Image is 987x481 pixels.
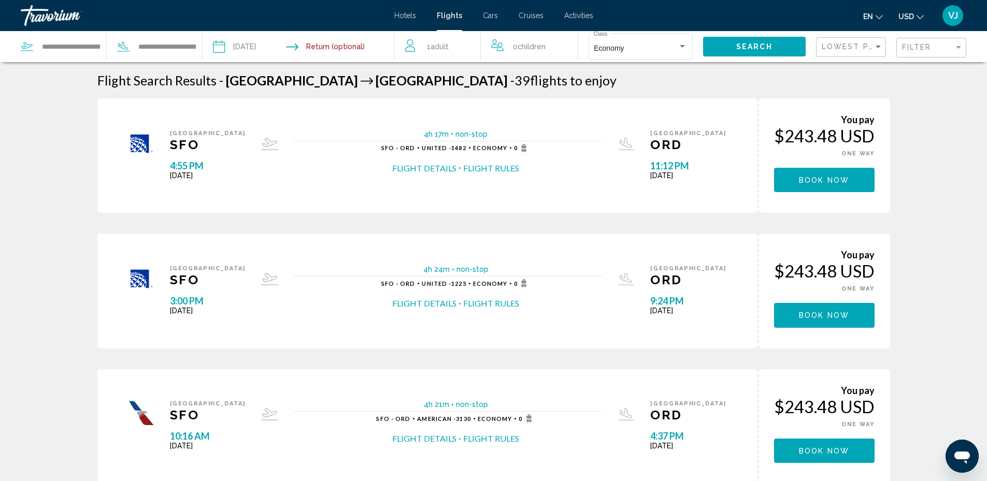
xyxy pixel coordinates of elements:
[514,144,530,152] span: 0
[424,130,449,138] span: 4h 17m
[463,163,519,174] button: Flight Rules
[650,407,726,422] span: ORD
[392,298,456,309] button: Flight Details
[170,265,246,272] span: [GEOGRAPHIC_DATA]
[650,400,726,407] span: [GEOGRAPHIC_DATA]
[394,11,416,20] a: Hotels
[774,125,875,146] div: $243.48 USD
[898,9,924,24] button: Change currency
[431,42,449,51] span: Adult
[423,265,450,273] span: 4h 24m
[822,42,889,51] span: Lowest Price
[170,295,246,307] span: 3:00 PM
[170,130,246,137] span: [GEOGRAPHIC_DATA]
[513,39,546,54] span: 0
[863,9,883,24] button: Change language
[650,307,726,315] span: [DATE]
[213,31,256,62] button: Depart date: Aug 26, 2025
[456,400,488,409] span: non-stop
[170,407,246,422] span: SFO
[703,37,806,56] button: Search
[422,144,451,151] span: United -
[774,385,875,396] div: You pay
[774,168,875,192] button: Book now
[822,43,883,52] mat-select: Sort by
[650,137,726,152] span: ORD
[427,39,449,54] span: 1
[422,280,451,287] span: United -
[650,295,726,307] span: 9:24 PM
[650,171,726,180] span: [DATE]
[774,249,875,260] div: You pay
[226,72,358,88] span: [GEOGRAPHIC_DATA]
[863,12,873,21] span: en
[841,150,875,157] span: ONE WAY
[483,11,498,20] a: Cars
[455,130,488,138] span: non-stop
[519,11,543,20] a: Cruises
[774,396,875,417] div: $243.48 USD
[774,173,875,184] a: Book now
[519,414,535,422] span: 0
[219,72,223,88] span: -
[594,44,624,52] span: Economy
[774,308,875,319] a: Book now
[170,137,246,152] span: SFO
[170,307,246,315] span: [DATE]
[170,430,246,442] span: 10:16 AM
[841,285,875,292] span: ONE WAY
[456,265,489,273] span: non-stop
[376,72,508,88] span: [GEOGRAPHIC_DATA]
[774,260,875,281] div: $243.48 USD
[948,10,958,21] span: VJ
[376,415,410,422] span: SFO - ORD
[774,114,875,125] div: You pay
[392,433,456,444] button: Flight Details
[902,43,932,51] span: Filter
[170,160,246,171] span: 4:55 PM
[939,5,966,26] button: User Menu
[650,430,726,442] span: 4:37 PM
[424,400,449,409] span: 4h 21m
[392,163,456,174] button: Flight Details
[381,280,416,287] span: SFO - ORD
[518,42,546,51] span: Children
[736,43,773,51] span: Search
[799,312,849,320] span: Book now
[170,272,246,287] span: SFO
[946,440,979,473] iframe: Button to launch messaging window
[799,447,849,455] span: Book now
[478,415,512,422] span: Economy
[422,144,466,151] span: 1482
[564,11,593,20] a: Activities
[170,400,246,407] span: [GEOGRAPHIC_DATA]
[395,31,578,62] button: Travelers: 1 adult, 0 children
[514,279,530,287] span: 0
[799,176,849,184] span: Book now
[898,12,914,21] span: USD
[463,433,519,444] button: Flight Rules
[97,72,217,88] h1: Flight Search Results
[774,439,875,463] button: Book now
[650,265,726,272] span: [GEOGRAPHIC_DATA]
[774,303,875,327] button: Book now
[841,421,875,428] span: ONE WAY
[510,72,514,88] span: -
[170,442,246,450] span: [DATE]
[510,72,530,88] span: 39
[650,272,726,287] span: ORD
[530,72,617,88] span: flights to enjoy
[650,160,726,171] span: 11:12 PM
[437,11,462,20] a: Flights
[463,298,519,309] button: Flight Rules
[21,5,384,26] a: Travorium
[422,280,466,287] span: 1225
[286,31,365,62] button: Return date
[473,280,508,287] span: Economy
[417,415,456,422] span: American -
[381,144,416,151] span: SFO - ORD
